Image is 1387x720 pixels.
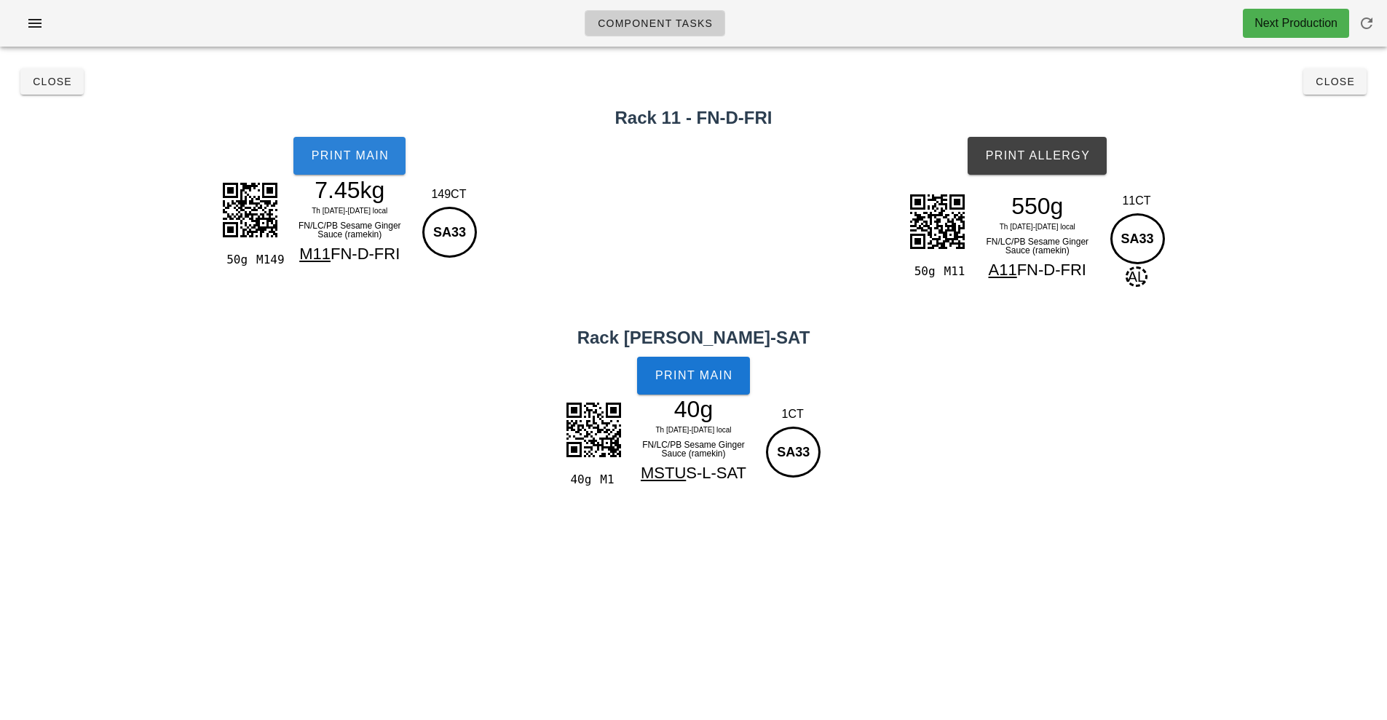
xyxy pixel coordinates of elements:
div: SA33 [766,427,821,478]
div: M149 [250,250,280,269]
button: Print Main [293,137,406,175]
h2: Rack [PERSON_NAME]-SAT [9,325,1378,351]
span: Th [DATE]-[DATE] local [312,207,387,215]
button: Print Main [637,357,749,395]
div: 50g [221,250,250,269]
span: S-L-SAT [686,464,746,482]
span: Th [DATE]-[DATE] local [1000,223,1075,231]
div: FN/LC/PB Sesame Ginger Sauce (ramekin) [286,218,413,242]
div: 50g [908,262,938,281]
img: vvG4+CpvCtAAAAABJRU5ErkJggg== [557,393,630,466]
span: FN-D-FRI [1017,261,1086,279]
div: 550g [974,195,1101,217]
div: FN/LC/PB Sesame Ginger Sauce (ramekin) [974,234,1101,258]
span: M11 [299,245,331,263]
div: 1CT [762,406,823,423]
span: FN-D-FRI [331,245,400,263]
span: Print Main [655,369,733,382]
span: Close [32,76,72,87]
div: M1 [594,470,624,489]
span: Print Allergy [984,149,1090,162]
div: 149CT [419,186,479,203]
button: Close [20,68,84,95]
div: 40g [631,398,757,420]
div: 7.45kg [286,179,413,201]
h2: Rack 11 - FN-D-FRI [9,105,1378,131]
div: 40g [564,470,594,489]
span: Th [DATE]-[DATE] local [655,426,731,434]
div: SA33 [1110,213,1165,264]
span: Print Main [310,149,389,162]
span: MSTU [641,464,686,482]
div: SA33 [422,207,477,258]
div: M11 [939,262,968,281]
div: FN/LC/PB Sesame Ginger Sauce (ramekin) [631,438,757,461]
img: IcQkqwzS0KIXPYljyHkBJsc4tCyBy2Jc8hpATb3KIQModtyXMIKcE2t+gLNWabPr2EVJ4AAAAASUVORK5CYII= [213,173,286,246]
div: 11CT [1107,192,1167,210]
a: Component Tasks [585,10,725,36]
button: Close [1303,68,1367,95]
img: RRAIIQSljWdCyEawyVMhhKC08UwI2Qg2eSqEEJQ2ngkhG8EmT4UQgtLGMyFkI9jkqRBCUNp4JoRsBJs89QfXxxQ+38+7ggAAA... [901,185,973,258]
span: A11 [989,261,1017,279]
span: Component Tasks [597,17,713,29]
span: Close [1315,76,1355,87]
div: Next Production [1254,15,1337,32]
button: Print Allergy [968,137,1107,175]
span: AL [1126,266,1147,287]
